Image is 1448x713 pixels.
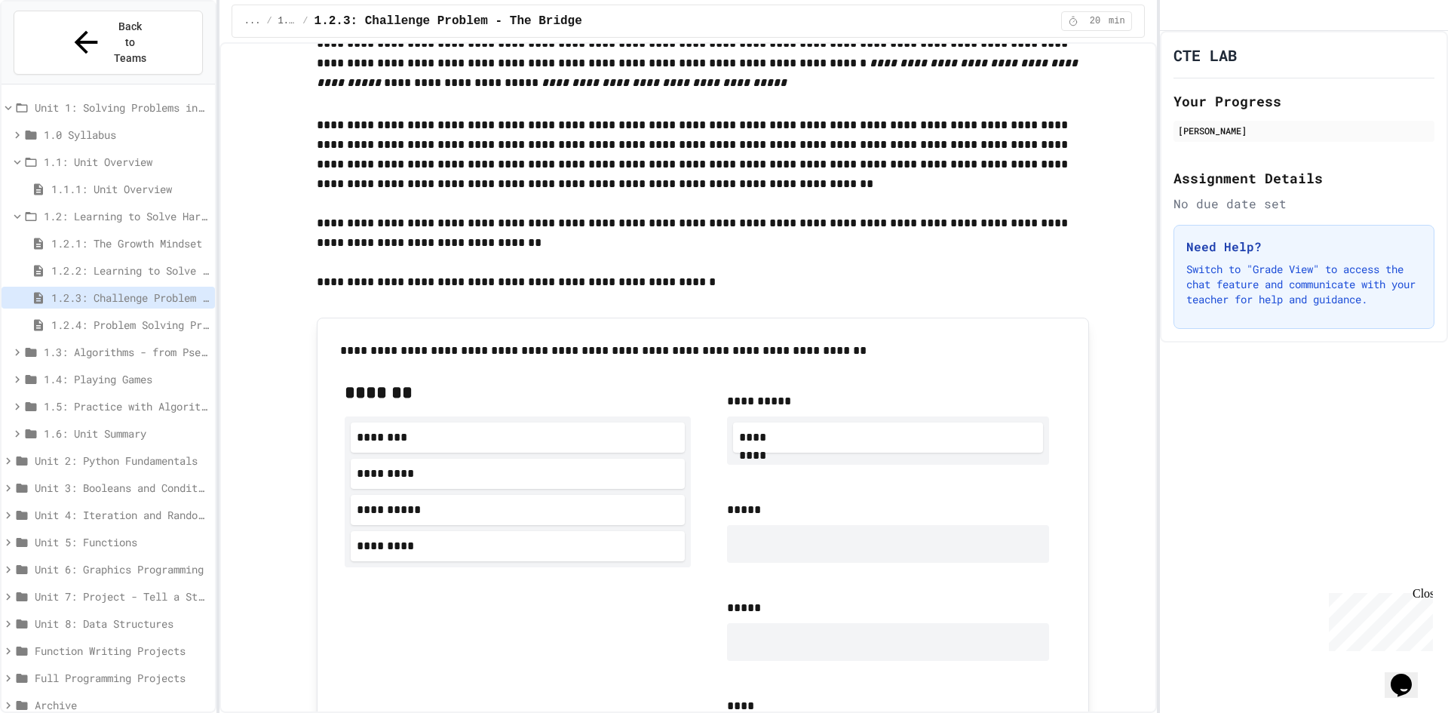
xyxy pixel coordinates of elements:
[35,100,209,115] span: Unit 1: Solving Problems in Computer Science
[278,15,297,27] span: 1.2: Learning to Solve Hard Problems
[51,235,209,251] span: 1.2.1: The Growth Mindset
[51,317,209,333] span: 1.2.4: Problem Solving Practice
[35,616,209,632] span: Unit 8: Data Structures
[1173,195,1434,213] div: No due date set
[1186,238,1422,256] h3: Need Help?
[302,15,308,27] span: /
[1323,587,1433,651] iframe: chat widget
[1109,15,1125,27] span: min
[1186,262,1422,307] p: Switch to "Grade View" to access the chat feature and communicate with your teacher for help and ...
[44,371,209,387] span: 1.4: Playing Games
[14,11,203,75] button: Back to Teams
[35,480,209,496] span: Unit 3: Booleans and Conditionals
[244,15,261,27] span: ...
[35,670,209,686] span: Full Programming Projects
[35,453,209,469] span: Unit 2: Python Fundamentals
[1385,653,1433,698] iframe: chat widget
[51,290,209,306] span: 1.2.3: Challenge Problem - The Bridge
[6,6,104,96] div: Chat with us now!Close
[44,154,209,170] span: 1.1: Unit Overview
[51,181,209,197] span: 1.1.1: Unit Overview
[44,398,209,414] span: 1.5: Practice with Algorithms
[44,127,209,143] span: 1.0 Syllabus
[44,426,209,441] span: 1.6: Unit Summary
[314,12,582,30] span: 1.2.3: Challenge Problem - The Bridge
[1083,15,1107,27] span: 20
[35,697,209,713] span: Archive
[1173,91,1434,112] h2: Your Progress
[1173,45,1237,66] h1: CTE LAB
[51,263,209,278] span: 1.2.2: Learning to Solve Hard Problems
[35,643,209,659] span: Function Writing Projects
[112,19,148,66] span: Back to Teams
[35,561,209,577] span: Unit 6: Graphics Programming
[44,208,209,224] span: 1.2: Learning to Solve Hard Problems
[266,15,271,27] span: /
[1173,167,1434,189] h2: Assignment Details
[35,589,209,604] span: Unit 7: Project - Tell a Story
[35,534,209,550] span: Unit 5: Functions
[44,344,209,360] span: 1.3: Algorithms - from Pseudocode to Flowcharts
[1178,124,1430,137] div: [PERSON_NAME]
[35,507,209,523] span: Unit 4: Iteration and Random Numbers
